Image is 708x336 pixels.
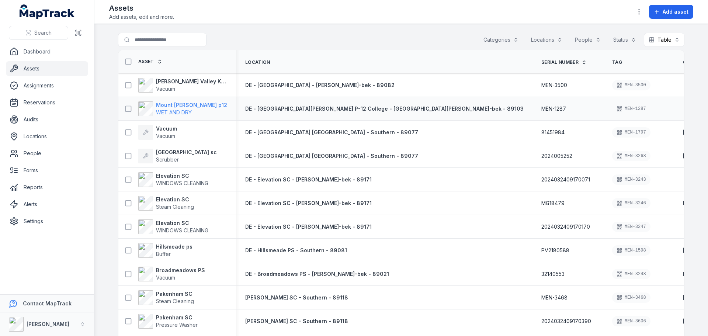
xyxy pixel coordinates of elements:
[6,214,88,229] a: Settings
[245,270,389,278] a: DE - Broadmeadows PS - [PERSON_NAME]-bek - 89021
[245,152,418,160] a: DE - [GEOGRAPHIC_DATA] [GEOGRAPHIC_DATA] - Southern - 89077
[541,200,565,207] span: MG18479
[245,105,524,112] a: DE - [GEOGRAPHIC_DATA][PERSON_NAME] P-12 College - [GEOGRAPHIC_DATA][PERSON_NAME]-bek - 89103
[156,180,208,186] span: WINDOWS CLEANING
[156,156,179,163] span: Scrubber
[612,80,650,90] div: MEN-3500
[6,146,88,161] a: People
[644,33,684,47] button: Table
[156,78,228,85] strong: [PERSON_NAME] Valley Kororoit
[245,294,348,301] a: [PERSON_NAME] SC - Southern - 89118
[138,59,162,65] a: Asset
[156,172,208,180] strong: Elevation SC
[245,59,270,65] span: Location
[156,243,192,250] strong: Hillsmeade ps
[541,270,565,278] span: 32140553
[541,59,587,65] a: Serial Number
[156,149,217,156] strong: [GEOGRAPHIC_DATA] sc
[245,200,372,207] a: DE - Elevation SC - [PERSON_NAME]-bek - 89171
[612,174,650,185] div: MEN-3243
[138,314,198,329] a: Pakenham SCPressure Washer
[6,78,88,93] a: Assignments
[612,198,650,208] div: MEN-3246
[156,219,208,227] strong: Elevation SC
[156,133,175,139] span: Vacuum
[245,247,347,253] span: DE - Hillsmeade PS - Southern - 89081
[6,129,88,144] a: Locations
[138,243,192,258] a: Hillsmeade psBuffer
[6,180,88,195] a: Reports
[20,4,75,19] a: MapTrack
[612,222,650,232] div: MEN-3247
[6,112,88,127] a: Audits
[245,318,348,324] span: [PERSON_NAME] SC - Southern - 89118
[245,318,348,325] a: [PERSON_NAME] SC - Southern - 89118
[6,95,88,110] a: Reservations
[156,314,198,321] strong: Pakenham SC
[541,82,567,89] span: MEN-3500
[27,321,69,327] strong: [PERSON_NAME]
[541,129,565,136] span: 81451984
[245,271,389,277] span: DE - Broadmeadows PS - [PERSON_NAME]-bek - 89021
[612,151,650,161] div: MEN-3268
[612,104,650,114] div: MEN-1287
[156,227,208,233] span: WINDOWS CLEANING
[245,200,372,206] span: DE - Elevation SC - [PERSON_NAME]-bek - 89171
[245,82,395,89] a: DE - [GEOGRAPHIC_DATA] - [PERSON_NAME]-bek - 89082
[156,267,205,274] strong: Broadmeadows PS
[156,274,175,281] span: Vacuum
[245,247,347,254] a: DE - Hillsmeade PS - Southern - 89081
[138,267,205,281] a: Broadmeadows PSVacuum
[6,197,88,212] a: Alerts
[156,298,194,304] span: Steam Cleaning
[245,129,418,135] span: DE - [GEOGRAPHIC_DATA] [GEOGRAPHIC_DATA] - Southern - 89077
[109,13,174,21] span: Add assets, edit and more.
[9,26,68,40] button: Search
[541,318,591,325] span: 2024032409170390
[541,152,572,160] span: 2024005252
[138,78,228,93] a: [PERSON_NAME] Valley KororoitVacuum
[245,129,418,136] a: DE - [GEOGRAPHIC_DATA] [GEOGRAPHIC_DATA] - Southern - 89077
[138,196,194,211] a: Elevation SCSteam Cleaning
[612,316,650,326] div: MEN-3606
[156,109,192,115] span: WET AND DRY
[245,176,372,183] a: DE - Elevation SC - [PERSON_NAME]-bek - 89171
[138,219,208,234] a: Elevation SCWINDOWS CLEANING
[541,105,566,112] span: MEN-1287
[608,33,641,47] button: Status
[541,176,590,183] span: 2024032409170071
[245,223,372,231] a: DE - Elevation SC - [PERSON_NAME]-bek - 89171
[138,101,227,116] a: Mount [PERSON_NAME] p12WET AND DRY
[541,247,569,254] span: PV2180588
[245,153,418,159] span: DE - [GEOGRAPHIC_DATA] [GEOGRAPHIC_DATA] - Southern - 89077
[138,125,177,140] a: VacuumVacuum
[23,300,72,306] strong: Contact MapTrack
[109,3,174,13] h2: Assets
[156,322,198,328] span: Pressure Washer
[156,196,194,203] strong: Elevation SC
[156,125,177,132] strong: Vacuum
[612,269,650,279] div: MEN-3248
[156,86,175,92] span: Vacuum
[138,149,217,163] a: [GEOGRAPHIC_DATA] scScrubber
[612,59,622,65] span: Tag
[570,33,605,47] button: People
[541,59,579,65] span: Serial Number
[649,5,693,19] button: Add asset
[612,245,650,256] div: MEN-1598
[6,44,88,59] a: Dashboard
[156,290,194,298] strong: Pakenham SC
[34,29,52,37] span: Search
[156,204,194,210] span: Steam Cleaning
[138,59,154,65] span: Asset
[612,127,650,138] div: MEN-1797
[663,8,688,15] span: Add asset
[541,223,590,231] span: 2024032409170170
[245,82,395,88] span: DE - [GEOGRAPHIC_DATA] - [PERSON_NAME]-bek - 89082
[479,33,523,47] button: Categories
[541,294,568,301] span: MEN-3468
